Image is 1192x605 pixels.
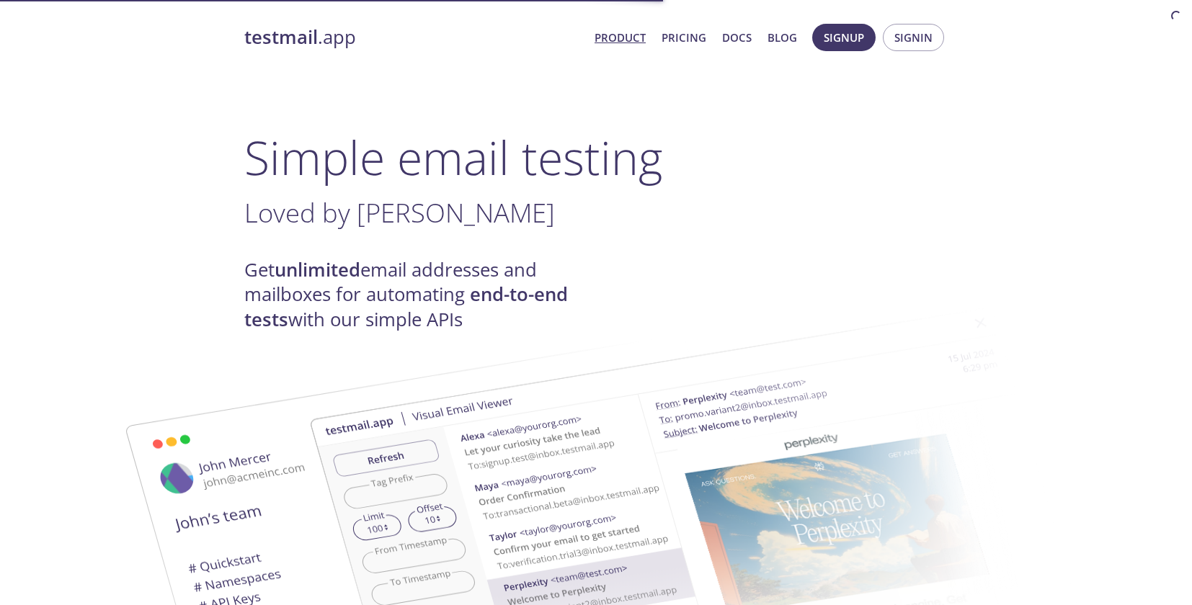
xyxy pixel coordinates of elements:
[662,28,706,47] a: Pricing
[824,28,864,47] span: Signup
[722,28,752,47] a: Docs
[595,28,646,47] a: Product
[275,257,360,282] strong: unlimited
[244,282,568,331] strong: end-to-end tests
[883,24,944,51] button: Signin
[244,258,596,332] h4: Get email addresses and mailboxes for automating with our simple APIs
[244,25,583,50] a: testmail.app
[244,130,948,185] h1: Simple email testing
[768,28,797,47] a: Blog
[894,28,933,47] span: Signin
[812,24,876,51] button: Signup
[244,194,555,230] span: Loved by [PERSON_NAME]
[244,24,318,50] strong: testmail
